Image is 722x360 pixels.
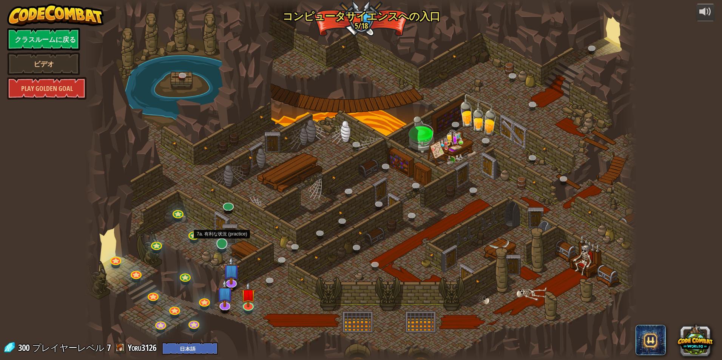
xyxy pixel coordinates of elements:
img: CodeCombat - Learn how to code by playing a game [7,4,104,26]
button: 音量を調整する [696,4,715,22]
img: level-banner-unstarted-subscriber.png [223,257,239,285]
span: 300 [18,342,31,354]
a: Play Golden Goal [7,77,86,100]
a: クラスルームに戻る [7,28,80,51]
img: level-banner-unstarted-subscriber.png [217,280,233,308]
a: ビデオ [7,52,80,75]
span: プレイヤーレベル [32,342,104,354]
img: level-banner-unstarted.png [241,282,256,308]
span: 7 [107,342,111,354]
a: Yoru3126 [128,342,158,354]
